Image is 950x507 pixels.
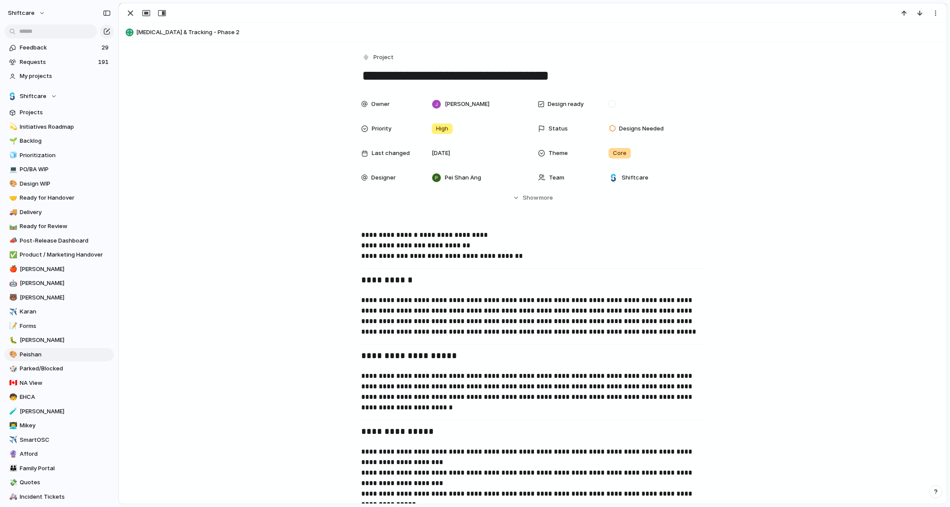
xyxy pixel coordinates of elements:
a: 📝Forms [4,320,114,333]
a: ✈️SmartOSC [4,433,114,447]
button: shiftcare [4,6,50,20]
span: Owner [371,100,390,109]
div: 🚑 [9,492,15,502]
span: Shiftcare [20,92,46,101]
div: 🤖 [9,278,15,289]
div: 👨‍💻 [9,421,15,431]
a: 🎨Peishan [4,348,114,361]
div: 🎨 [9,349,15,359]
span: Afford [20,450,111,458]
div: 📝 [9,321,15,331]
div: 🐛[PERSON_NAME] [4,334,114,347]
button: Showmore [361,190,704,206]
a: Feedback29 [4,41,114,54]
button: 👨‍💻 [8,421,17,430]
a: 📣Post-Release Dashboard [4,234,114,247]
button: 🔮 [8,450,17,458]
a: 🚚Delivery [4,206,114,219]
button: 🛤️ [8,222,17,231]
button: Project [360,51,396,64]
div: 🐛 [9,335,15,345]
span: Designs Needed [619,124,664,133]
a: 🛤️Ready for Review [4,220,114,233]
div: 🧊Prioritization [4,149,114,162]
span: Initiatives Roadmap [20,123,111,131]
a: 🔮Afford [4,447,114,461]
span: Pei Shan Ang [445,173,481,182]
div: 🛤️ [9,222,15,232]
span: Mikey [20,421,111,430]
div: 🌱 [9,136,15,146]
div: 🍎[PERSON_NAME] [4,263,114,276]
div: 💫 [9,122,15,132]
a: Requests191 [4,56,114,69]
div: ✈️ [9,307,15,317]
span: Karan [20,307,111,316]
span: High [436,124,448,133]
button: 🍎 [8,265,17,274]
button: 💫 [8,123,17,131]
span: PO/BA WIP [20,165,111,174]
a: 🤖[PERSON_NAME] [4,277,114,290]
div: 📣 [9,236,15,246]
div: ✈️ [9,435,15,445]
span: [PERSON_NAME] [20,336,111,345]
span: [PERSON_NAME] [20,279,111,288]
span: Peishan [20,350,111,359]
span: [DATE] [432,149,450,158]
a: 💫Initiatives Roadmap [4,120,114,134]
button: 🌱 [8,137,17,145]
span: Prioritization [20,151,111,160]
div: ✅ [9,250,15,260]
span: [PERSON_NAME] [20,407,111,416]
a: 👪Family Portal [4,462,114,475]
button: [MEDICAL_DATA] & Tracking - Phase 2 [123,25,943,39]
span: Ready for Handover [20,194,111,202]
span: Status [549,124,568,133]
button: 🤝 [8,194,17,202]
span: Design WIP [20,180,111,188]
span: 29 [102,43,110,52]
span: [PERSON_NAME] [20,265,111,274]
a: 🎲Parked/Blocked [4,362,114,375]
button: 💻 [8,165,17,174]
button: 📣 [8,236,17,245]
span: Design ready [548,100,584,109]
div: ✅Product / Marketing Handover [4,248,114,261]
a: 🧪[PERSON_NAME] [4,405,114,418]
span: Incident Tickets [20,493,111,501]
button: ✅ [8,250,17,259]
div: 🌱Backlog [4,134,114,148]
div: 👨‍💻Mikey [4,419,114,432]
button: 💸 [8,478,17,487]
div: 🍎 [9,264,15,274]
a: 🧒EHCA [4,391,114,404]
div: 🔮 [9,449,15,459]
a: 🐻[PERSON_NAME] [4,291,114,304]
span: EHCA [20,393,111,401]
span: [PERSON_NAME] [445,100,489,109]
button: 👪 [8,464,17,473]
button: 📝 [8,322,17,331]
div: 🎨 [9,179,15,189]
span: Last changed [372,149,410,158]
div: 💸 [9,478,15,488]
span: 191 [98,58,110,67]
span: Priority [372,124,391,133]
span: Requests [20,58,95,67]
div: 🤝Ready for Handover [4,191,114,204]
button: 🐻 [8,293,17,302]
div: 🧊 [9,150,15,160]
span: Family Portal [20,464,111,473]
span: shiftcare [8,9,35,18]
a: ✈️Karan [4,305,114,318]
a: 💸Quotes [4,476,114,489]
